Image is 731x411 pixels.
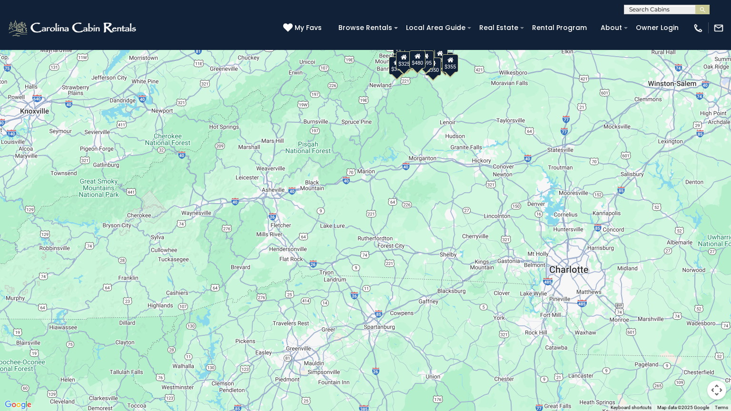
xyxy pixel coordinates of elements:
a: Browse Rentals [334,20,397,35]
img: White-1-2.png [7,19,139,38]
a: Rental Program [527,20,592,35]
a: Local Area Guide [401,20,470,35]
a: About [596,20,627,35]
a: Owner Login [631,20,683,35]
a: Real Estate [474,20,523,35]
a: My Favs [283,23,324,33]
span: My Favs [295,23,322,33]
img: mail-regular-white.png [713,23,724,33]
img: phone-regular-white.png [693,23,703,33]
